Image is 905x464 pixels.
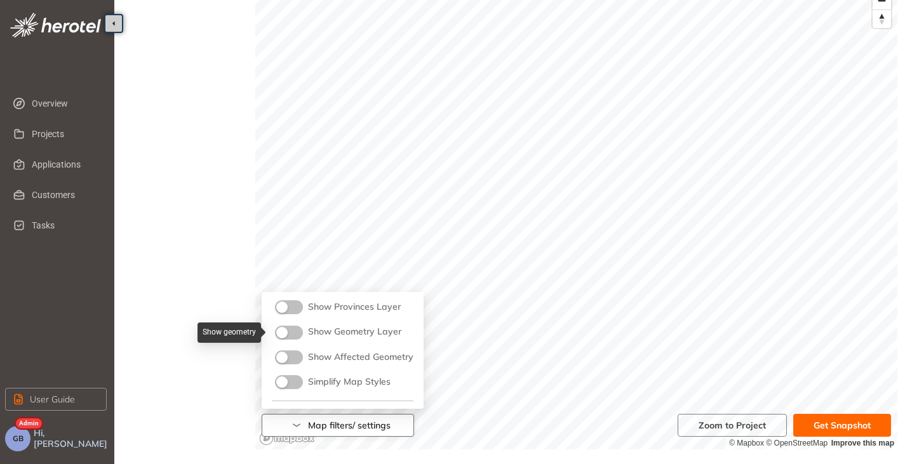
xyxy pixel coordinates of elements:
[262,414,414,437] button: Map filters/ settings
[793,414,891,437] button: Get Snapshot
[32,152,97,177] span: Applications
[308,420,391,431] span: Map filters/ settings
[32,182,97,208] span: Customers
[814,418,871,432] span: Get Snapshot
[5,388,107,411] button: User Guide
[678,414,787,437] button: Zoom to Project
[699,418,766,432] span: Zoom to Project
[831,439,894,447] a: Improve this map
[30,392,75,406] span: User Guide
[32,213,97,238] span: Tasks
[34,428,109,449] span: Hi, [PERSON_NAME]
[259,431,315,446] a: Mapbox logo
[766,439,828,447] a: OpenStreetMap
[308,351,413,362] span: Show Affected Geometry
[308,376,391,387] span: Simplify Map Styles
[13,434,23,443] span: GB
[5,426,30,451] button: GB
[198,322,261,343] div: Show geometry
[10,13,101,37] img: logo
[729,439,764,447] a: Mapbox
[32,121,97,147] span: Projects
[308,301,401,312] span: Show Provinces Layer
[873,10,891,28] button: Reset bearing to north
[308,326,401,337] span: Show Geometry Layer
[32,91,97,116] span: Overview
